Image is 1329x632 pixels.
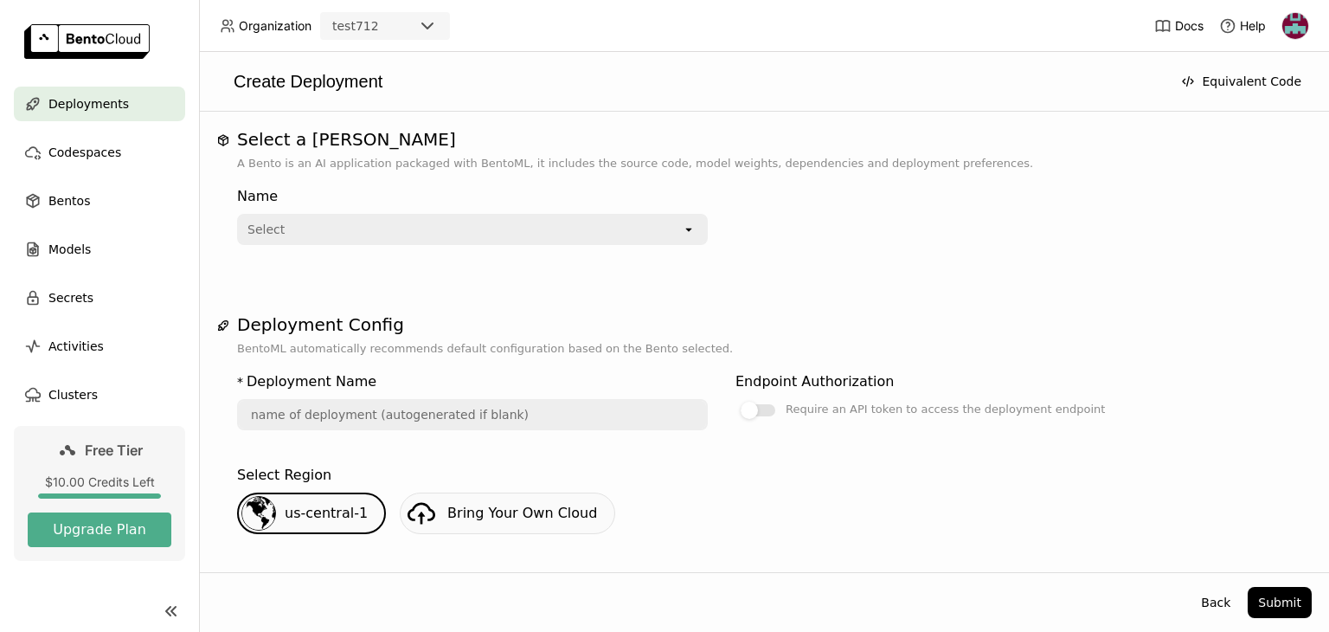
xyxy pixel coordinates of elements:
[14,426,185,561] a: Free Tier$10.00 Credits LeftUpgrade Plan
[14,135,185,170] a: Codespaces
[237,155,1291,172] p: A Bento is an AI application packaged with BentoML, it includes the source code, model weights, d...
[48,239,91,260] span: Models
[786,399,1105,420] div: Require an API token to access the deployment endpoint
[85,442,143,459] span: Free Tier
[237,340,1291,358] p: BentoML automatically recommends default configuration based on the Bento selected.
[247,221,285,238] div: Select
[447,505,597,521] span: Bring Your Own Cloud
[48,336,104,357] span: Activities
[1248,587,1312,618] button: Submit
[14,329,185,364] a: Activities
[48,384,98,405] span: Clusters
[247,371,376,392] div: Deployment Name
[48,190,90,211] span: Bentos
[1175,18,1204,34] span: Docs
[24,24,150,59] img: logo
[48,142,121,163] span: Codespaces
[14,87,185,121] a: Deployments
[239,401,706,429] input: name of deployment (autogenerated if blank)
[14,184,185,218] a: Bentos
[14,232,185,267] a: Models
[237,129,1291,150] h1: Select a [PERSON_NAME]
[1282,13,1308,39] img: Ayas Hussein
[381,18,382,35] input: Selected test712.
[1191,587,1241,618] button: Back
[237,493,386,534] div: us-central-1
[48,287,93,308] span: Secrets
[237,186,708,207] div: Name
[1219,17,1266,35] div: Help
[1171,66,1312,97] button: Equivalent Code
[28,513,171,547] button: Upgrade Plan
[400,493,615,534] a: Bring Your Own Cloud
[239,18,311,34] span: Organization
[735,371,894,392] div: Endpoint Authorization
[216,69,1164,94] div: Create Deployment
[1240,18,1266,34] span: Help
[332,17,379,35] div: test712
[285,505,368,521] span: us-central-1
[28,474,171,490] div: $10.00 Credits Left
[682,222,696,236] svg: open
[14,281,185,315] a: Secrets
[237,314,1291,335] h1: Deployment Config
[48,94,129,114] span: Deployments
[14,377,185,412] a: Clusters
[237,465,331,486] div: Select Region
[1154,17,1204,35] a: Docs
